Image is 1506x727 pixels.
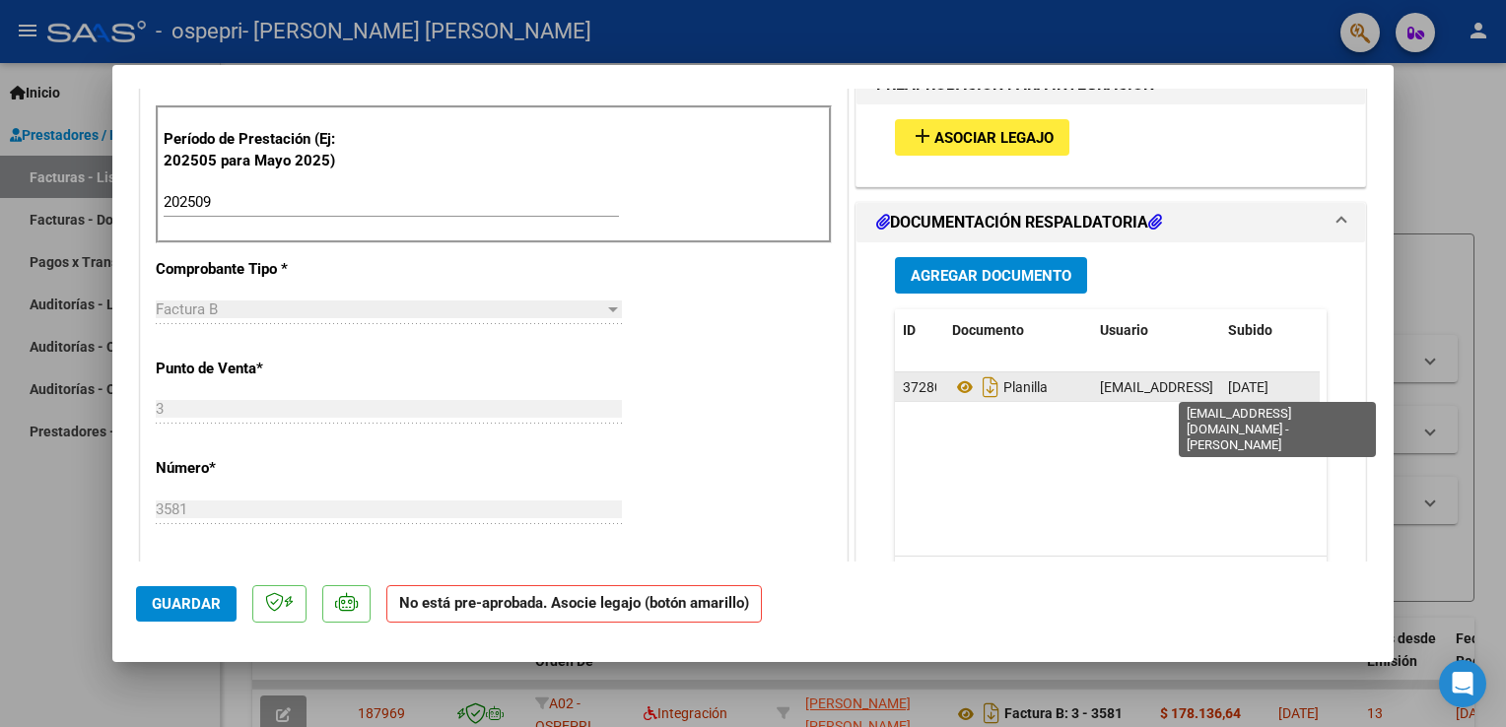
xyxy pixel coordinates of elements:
[152,595,221,613] span: Guardar
[1092,309,1220,352] datatable-header-cell: Usuario
[386,585,762,624] strong: No está pre-aprobada. Asocie legajo (botón amarillo)
[911,124,934,148] mat-icon: add
[944,309,1092,352] datatable-header-cell: Documento
[934,129,1054,147] span: Asociar Legajo
[1228,322,1272,338] span: Subido
[876,211,1162,234] h1: DOCUMENTACIÓN RESPALDATORIA
[1220,309,1319,352] datatable-header-cell: Subido
[1100,379,1434,395] span: [EMAIL_ADDRESS][DOMAIN_NAME] - [PERSON_NAME]
[156,300,218,318] span: Factura B
[136,586,237,622] button: Guardar
[903,322,916,338] span: ID
[895,557,1327,606] div: 1 total
[978,371,1003,403] i: Descargar documento
[164,128,362,172] p: Período de Prestación (Ej: 202505 para Mayo 2025)
[156,557,359,579] p: Monto
[1228,379,1268,395] span: [DATE]
[952,322,1024,338] span: Documento
[856,203,1365,242] mat-expansion-panel-header: DOCUMENTACIÓN RESPALDATORIA
[856,242,1365,651] div: DOCUMENTACIÓN RESPALDATORIA
[1319,309,1417,352] datatable-header-cell: Acción
[856,104,1365,186] div: PREAPROBACIÓN PARA INTEGRACION
[156,258,359,281] p: Comprobante Tipo *
[903,379,942,395] span: 37280
[156,457,359,480] p: Número
[895,257,1087,294] button: Agregar Documento
[1100,322,1148,338] span: Usuario
[156,358,359,380] p: Punto de Venta
[1439,660,1486,707] div: Open Intercom Messenger
[895,119,1069,156] button: Asociar Legajo
[952,379,1048,395] span: Planilla
[911,267,1071,285] span: Agregar Documento
[895,309,944,352] datatable-header-cell: ID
